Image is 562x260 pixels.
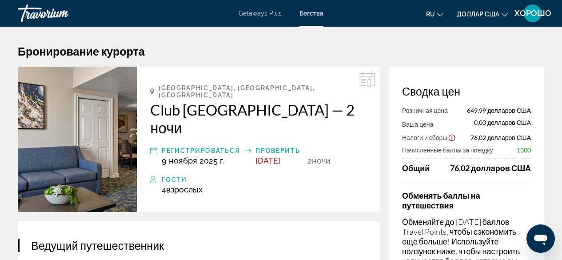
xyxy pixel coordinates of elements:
button: Меню пользователя [521,4,544,23]
font: 2 [307,156,312,165]
iframe: Кнопка для запуска окна сообщений [526,224,555,253]
font: Начисленные баллы за поездку [402,146,493,154]
font: доллар США [457,11,499,18]
font: Club [GEOGRAPHIC_DATA] — 2 ночи [150,101,355,136]
font: 649,99 долларов США [467,107,531,114]
a: Травориум [18,2,107,25]
font: Проверить [255,147,300,154]
font: Ваша цена [402,120,433,128]
font: Розничная цена [402,107,448,114]
button: Показать разбивку налогов и сборов [402,133,456,142]
a: Getaways Plus [239,10,282,17]
a: Бегства [299,10,323,17]
font: 9 ноября 2025 г. [162,156,225,165]
img: Club Wyndham Grand Desert — 2 ночи [18,67,137,212]
font: Гости [162,176,187,183]
font: 76,02 долларов США [450,163,531,173]
font: 4 [162,185,166,194]
font: Ведущий путешественник [31,239,164,252]
button: Изменить валюту [457,8,508,20]
font: Налоги и сборы [402,134,447,141]
font: ночи [312,156,331,165]
font: Обменять баллы на путешествия [402,191,480,210]
font: взрослых [166,185,203,194]
font: 1300 [517,146,531,154]
font: Общий [402,163,430,173]
button: Показать отказ от ответственности за налоги и сборы [448,133,456,141]
font: 76,02 долларов США [470,134,531,141]
font: [DATE] [255,156,280,165]
font: ru [426,11,435,18]
font: Сводка цен [402,84,460,98]
button: Изменить язык [426,8,443,20]
font: 0,00 долларов США [474,119,531,126]
font: [GEOGRAPHIC_DATA], [GEOGRAPHIC_DATA], [GEOGRAPHIC_DATA] [159,84,315,99]
font: Регистрироваться [162,147,239,154]
a: Club [GEOGRAPHIC_DATA] — 2 ночи [150,101,367,136]
font: ХОРОШО [514,8,551,18]
font: Бронирование курорта [18,44,145,58]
